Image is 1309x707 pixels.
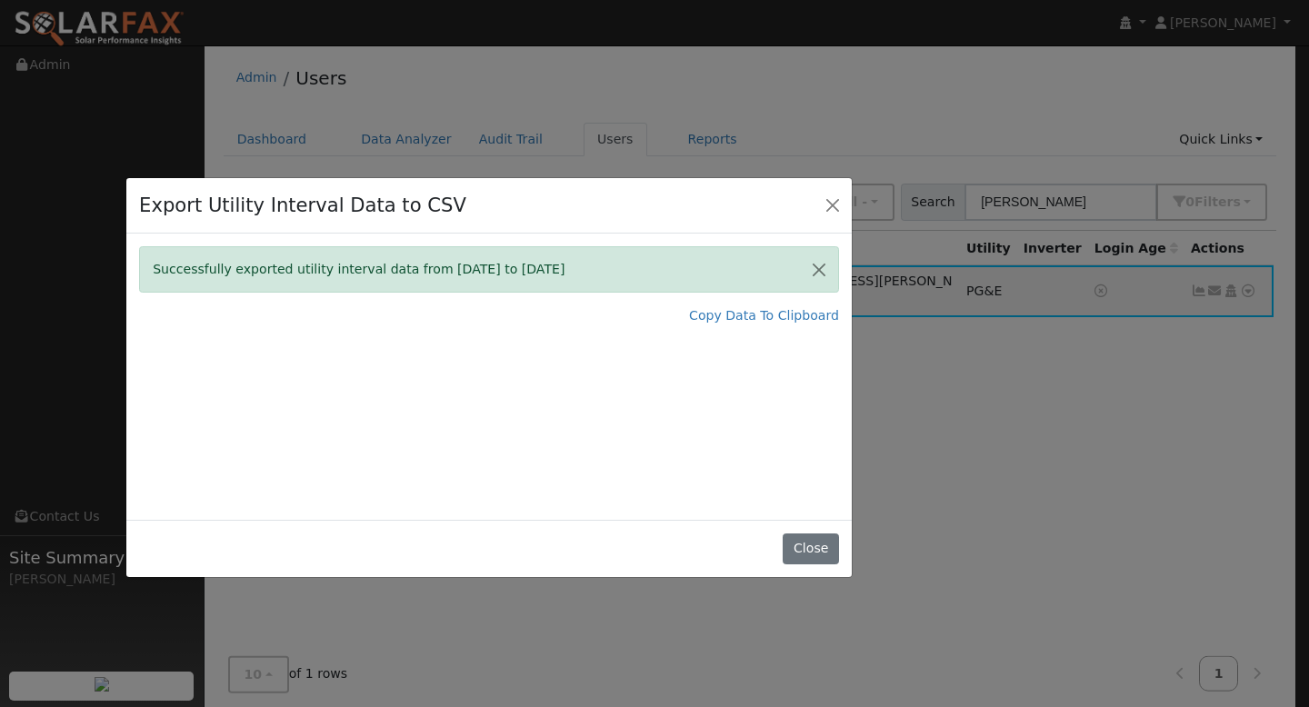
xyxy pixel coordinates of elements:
h4: Export Utility Interval Data to CSV [139,191,466,220]
a: Copy Data To Clipboard [689,306,839,325]
button: Close [800,247,838,292]
div: Successfully exported utility interval data from [DATE] to [DATE] [139,246,839,293]
button: Close [820,193,845,218]
button: Close [783,533,838,564]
